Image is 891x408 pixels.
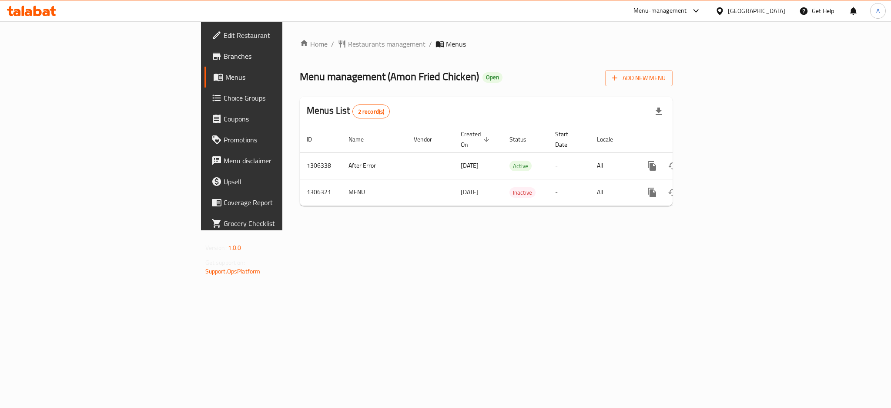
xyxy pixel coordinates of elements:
[414,134,443,145] span: Vendor
[204,88,350,108] a: Choice Groups
[597,134,624,145] span: Locale
[509,188,536,198] span: Inactive
[348,134,375,145] span: Name
[204,213,350,234] a: Grocery Checklist
[307,104,390,118] h2: Menus List
[461,160,479,171] span: [DATE]
[509,134,538,145] span: Status
[446,39,466,49] span: Menus
[482,72,502,83] div: Open
[352,105,390,118] div: Total records count
[204,129,350,150] a: Promotions
[663,155,683,176] button: Change Status
[204,108,350,129] a: Coupons
[204,25,350,46] a: Edit Restaurant
[548,179,590,206] td: -
[205,242,227,253] span: Version:
[225,72,343,82] span: Menus
[548,152,590,179] td: -
[590,179,635,206] td: All
[642,155,663,176] button: more
[300,39,673,49] nav: breadcrumb
[205,257,245,268] span: Get support on:
[663,182,683,203] button: Change Status
[224,93,343,103] span: Choice Groups
[612,73,666,84] span: Add New Menu
[555,129,579,150] span: Start Date
[228,242,241,253] span: 1.0.0
[204,171,350,192] a: Upsell
[204,46,350,67] a: Branches
[224,135,343,145] span: Promotions
[353,108,390,116] span: 2 record(s)
[224,114,343,124] span: Coupons
[461,186,479,198] span: [DATE]
[204,192,350,213] a: Coverage Report
[224,218,343,229] span: Grocery Checklist
[342,152,407,179] td: After Error
[642,182,663,203] button: more
[876,6,880,16] span: A
[224,30,343,40] span: Edit Restaurant
[728,6,785,16] div: [GEOGRAPHIC_DATA]
[204,67,350,88] a: Menus
[461,129,492,150] span: Created On
[482,74,502,81] span: Open
[635,126,732,153] th: Actions
[300,126,732,206] table: enhanced table
[307,134,323,145] span: ID
[224,176,343,187] span: Upsell
[509,161,532,171] span: Active
[648,101,669,122] div: Export file
[590,152,635,179] td: All
[605,70,673,86] button: Add New Menu
[300,67,479,86] span: Menu management ( Amon Fried Chicken )
[509,161,532,171] div: Active
[205,266,261,277] a: Support.OpsPlatform
[224,155,343,166] span: Menu disclaimer
[224,197,343,208] span: Coverage Report
[338,39,425,49] a: Restaurants management
[224,51,343,61] span: Branches
[204,150,350,171] a: Menu disclaimer
[633,6,687,16] div: Menu-management
[348,39,425,49] span: Restaurants management
[429,39,432,49] li: /
[342,179,407,206] td: MENU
